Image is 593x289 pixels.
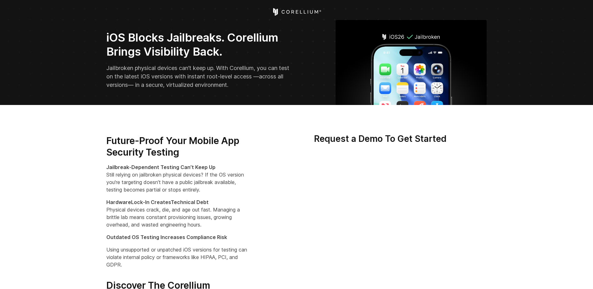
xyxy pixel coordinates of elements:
[272,8,322,16] a: Corellium Home
[131,199,171,205] span: Lock-In Creates
[106,164,215,170] strong: Jailbreak-Dependent Testing Can’t Keep Up
[106,247,247,268] span: Using unsupported or unpatched iOS versions for testing can violate internal policy or frameworks...
[106,198,252,228] p: Physical devices crack, die, and age out fast. Managing a brittle lab means constant provisioning...
[106,199,209,205] strong: Hardware Technical Debt
[336,20,487,105] img: iOS 26 launch image_01
[106,135,252,158] h3: Future-Proof Your Mobile App Security Testing
[106,172,244,193] span: Still relying on jailbroken physical devices? If the OS version you're targeting doesn’t have a p...
[106,65,289,88] span: Jailbroken physical devices can’t keep up. With Corellium, you can test on the latest iOS version...
[106,31,278,58] strong: iOS Blocks Jailbreaks. Corellium Brings Visibility Back.
[106,234,227,240] span: Outdated OS Testing Increases Compliance Risk
[314,133,447,144] strong: Request a Demo To Get Started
